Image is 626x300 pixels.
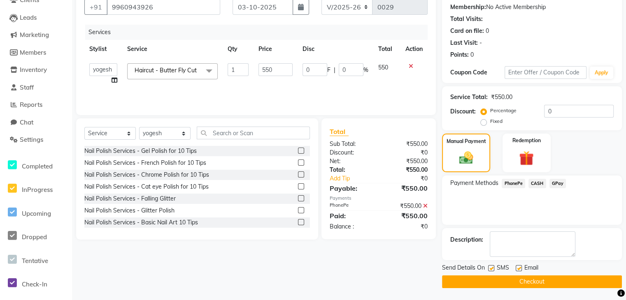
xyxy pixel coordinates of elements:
[470,51,474,59] div: 0
[2,13,70,23] a: Leads
[323,166,379,174] div: Total:
[388,174,434,183] div: ₹0
[373,40,400,58] th: Total
[490,107,517,114] label: Percentage
[528,179,546,188] span: CASH
[323,140,379,148] div: Sub Total:
[298,40,373,58] th: Disc
[450,179,498,187] span: Payment Methods
[442,275,622,288] button: Checkout
[2,48,70,58] a: Members
[497,263,509,274] span: SMS
[135,67,197,74] span: Haircut - Butter Fly Cut
[590,67,613,79] button: Apply
[2,135,70,145] a: Settings
[450,15,483,23] div: Total Visits:
[22,162,53,170] span: Completed
[486,27,489,35] div: 0
[512,137,541,144] label: Redemption
[446,138,486,145] label: Manual Payment
[450,107,476,116] div: Discount:
[505,66,586,79] input: Enter Offer / Coupon Code
[442,263,485,274] span: Send Details On
[22,280,47,288] span: Check-In
[2,65,70,75] a: Inventory
[84,218,198,227] div: Nail Polish Services - Basic Nail Art 10 Tips
[379,140,434,148] div: ₹550.00
[84,194,176,203] div: Nail Polish Services - Falling Glitter
[84,171,209,179] div: Nail Polish Services - Chrome Polish for 10 Tips
[450,68,505,77] div: Coupon Code
[84,40,122,58] th: Stylist
[450,3,614,12] div: No Active Membership
[379,157,434,166] div: ₹550.00
[323,222,379,231] div: Balance :
[330,127,349,136] span: Total
[254,40,298,58] th: Price
[85,25,434,40] div: Services
[330,195,428,202] div: Payments
[379,211,434,221] div: ₹550.00
[323,183,379,193] div: Payable:
[20,101,42,108] span: Reports
[2,30,70,40] a: Marketing
[323,202,379,210] div: PhonePe
[2,83,70,92] a: Staff
[378,64,388,71] span: 550
[2,100,70,110] a: Reports
[197,67,200,74] a: x
[491,93,512,102] div: ₹550.00
[524,263,538,274] span: Email
[20,136,43,143] span: Settings
[323,211,379,221] div: Paid:
[22,210,51,217] span: Upcoming
[20,31,49,39] span: Marketing
[450,235,483,244] div: Description:
[20,14,37,21] span: Leads
[84,159,206,167] div: Nail Polish Services - French Polish for 10 Tips
[363,66,368,74] span: %
[84,147,197,155] div: Nail Polish Services - Gel Polish for 10 Tips
[323,157,379,166] div: Net:
[84,206,175,215] div: Nail Polish Services - Glitter Polish
[84,182,209,191] div: Nail Polish Services - Cat eye Polish for 10 Tips
[327,66,330,74] span: F
[379,148,434,157] div: ₹0
[2,118,70,127] a: Chat
[22,257,48,265] span: Tentative
[549,179,566,188] span: GPay
[20,66,47,74] span: Inventory
[450,27,484,35] div: Card on file:
[514,149,538,167] img: _gift.svg
[323,148,379,157] div: Discount:
[490,118,503,125] label: Fixed
[122,40,223,58] th: Service
[400,40,428,58] th: Action
[323,174,388,183] a: Add Tip
[455,150,477,166] img: _cash.svg
[379,183,434,193] div: ₹550.00
[20,83,34,91] span: Staff
[450,3,486,12] div: Membership:
[379,166,434,174] div: ₹550.00
[450,39,478,47] div: Last Visit:
[223,40,254,58] th: Qty
[334,66,335,74] span: |
[379,202,434,210] div: ₹550.00
[502,179,525,188] span: PhonePe
[379,222,434,231] div: ₹0
[197,127,310,139] input: Search or Scan
[479,39,482,47] div: -
[22,186,53,194] span: InProgress
[20,118,33,126] span: Chat
[22,233,47,241] span: Dropped
[20,48,46,56] span: Members
[450,93,488,102] div: Service Total:
[450,51,469,59] div: Points:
